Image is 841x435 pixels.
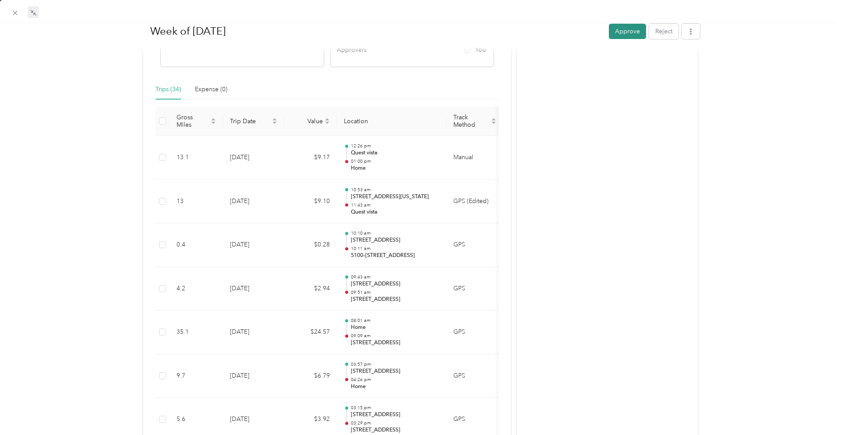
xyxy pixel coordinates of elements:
[351,143,439,149] p: 12:26 pm
[155,85,181,94] div: Trips (34)
[170,136,223,180] td: 13.1
[284,354,337,398] td: $6.79
[446,180,503,224] td: GPS (Edited)
[195,85,227,94] div: Expense (0)
[284,310,337,354] td: $24.57
[351,158,439,164] p: 01:00 pm
[272,120,277,125] span: caret-down
[446,107,503,136] th: Track Method
[230,118,270,125] span: Trip Date
[351,236,439,244] p: [STREET_ADDRESS]
[351,296,439,303] p: [STREET_ADDRESS]
[223,223,284,267] td: [DATE]
[223,136,284,180] td: [DATE]
[351,187,439,193] p: 10:53 am
[351,208,439,216] p: Quest vista
[223,180,284,224] td: [DATE]
[284,267,337,311] td: $2.94
[351,420,439,426] p: 03:29 pm
[325,117,330,122] span: caret-up
[491,117,496,122] span: caret-up
[446,267,503,311] td: GPS
[170,107,223,136] th: Gross Miles
[351,411,439,419] p: [STREET_ADDRESS]
[211,120,216,125] span: caret-down
[792,386,841,435] iframe: Everlance-gr Chat Button Frame
[284,107,337,136] th: Value
[211,117,216,122] span: caret-up
[223,267,284,311] td: [DATE]
[649,23,678,39] button: Reject
[351,164,439,172] p: Home
[170,223,223,267] td: 0.4
[291,118,323,125] span: Value
[351,377,439,383] p: 04:26 pm
[609,23,646,39] button: Approve
[170,267,223,311] td: 4.2
[337,107,446,136] th: Location
[223,107,284,136] th: Trip Date
[351,202,439,208] p: 11:43 am
[284,180,337,224] td: $9.10
[351,317,439,324] p: 08:01 am
[351,383,439,391] p: Home
[272,117,277,122] span: caret-up
[351,361,439,367] p: 03:57 pm
[325,120,330,125] span: caret-down
[351,339,439,347] p: [STREET_ADDRESS]
[446,354,503,398] td: GPS
[351,246,439,252] p: 10:11 am
[351,367,439,375] p: [STREET_ADDRESS]
[351,193,439,201] p: [STREET_ADDRESS][US_STATE]
[453,114,489,128] span: Track Method
[177,114,209,128] span: Gross Miles
[351,405,439,411] p: 03:15 pm
[170,180,223,224] td: 13
[351,426,439,434] p: [STREET_ADDRESS]
[223,354,284,398] td: [DATE]
[446,310,503,354] td: GPS
[351,289,439,296] p: 09:51 am
[284,223,337,267] td: $0.28
[170,354,223,398] td: 9.7
[141,21,603,42] h1: Week of September 22 2025
[446,223,503,267] td: GPS
[351,333,439,339] p: 09:09 am
[351,252,439,260] p: 5100–[STREET_ADDRESS]
[351,230,439,236] p: 10:10 am
[351,324,439,332] p: Home
[170,310,223,354] td: 35.1
[351,149,439,157] p: Quest vista
[446,136,503,180] td: Manual
[284,136,337,180] td: $9.17
[351,280,439,288] p: [STREET_ADDRESS]
[351,274,439,280] p: 09:43 am
[491,120,496,125] span: caret-down
[223,310,284,354] td: [DATE]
